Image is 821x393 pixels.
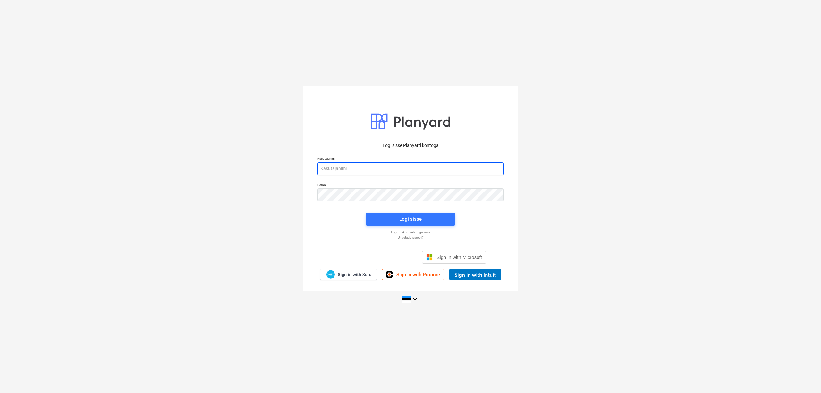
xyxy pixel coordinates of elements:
[366,213,455,226] button: Logi sisse
[426,254,433,261] img: Microsoft logo
[326,270,335,279] img: Xero logo
[320,269,377,280] a: Sign in with Xero
[396,272,440,278] span: Sign in with Procore
[317,142,504,149] p: Logi sisse Planyard kontoga
[436,254,482,260] span: Sign in with Microsoft
[399,215,422,223] div: Logi sisse
[317,162,504,175] input: Kasutajanimi
[338,272,371,278] span: Sign in with Xero
[332,250,420,264] iframe: Sisselogimine Google'i nupu abil
[317,157,504,162] p: Kasutajanimi
[314,235,507,240] a: Unustasid parooli?
[317,183,504,188] p: Parool
[314,230,507,234] a: Logi ühekordse lingiga sisse
[411,295,419,303] i: keyboard_arrow_down
[382,269,444,280] a: Sign in with Procore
